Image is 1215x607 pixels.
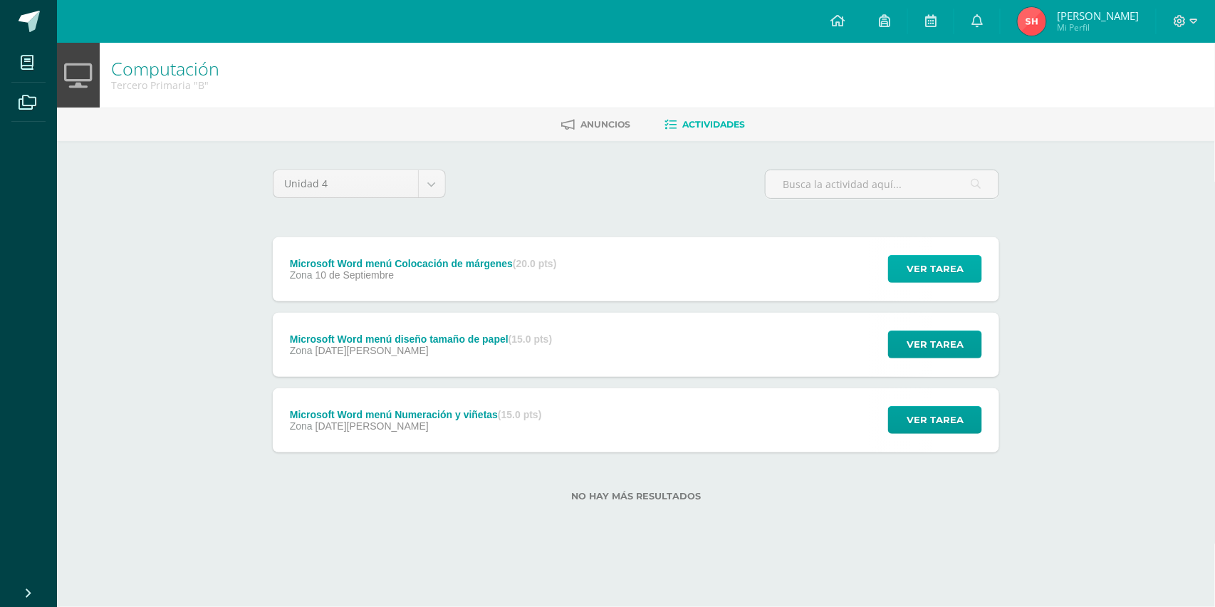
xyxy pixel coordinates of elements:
[290,345,313,356] span: Zona
[290,269,313,281] span: Zona
[561,113,630,136] a: Anuncios
[273,491,999,502] label: No hay más resultados
[316,345,429,356] span: [DATE][PERSON_NAME]
[316,269,395,281] span: 10 de Septiembre
[664,113,745,136] a: Actividades
[766,170,998,198] input: Busca la actividad aquí...
[111,78,219,92] div: Tercero Primaria 'B'
[1018,7,1046,36] img: 85eae72d3e941af0bf7a8e347557fbb8.png
[498,409,541,420] strong: (15.0 pts)
[580,119,630,130] span: Anuncios
[290,333,552,345] div: Microsoft Word menú diseño tamaño de papel
[888,406,982,434] button: Ver tarea
[1057,21,1139,33] span: Mi Perfil
[682,119,745,130] span: Actividades
[111,56,219,81] a: Computación
[907,407,964,433] span: Ver tarea
[1057,9,1139,23] span: [PERSON_NAME]
[509,333,552,345] strong: (15.0 pts)
[888,255,982,283] button: Ver tarea
[290,409,542,420] div: Microsoft Word menú Numeración y viñetas
[513,258,556,269] strong: (20.0 pts)
[907,256,964,282] span: Ver tarea
[316,420,429,432] span: [DATE][PERSON_NAME]
[290,258,557,269] div: Microsoft Word menú Colocación de márgenes
[273,170,445,197] a: Unidad 4
[290,420,313,432] span: Zona
[907,331,964,358] span: Ver tarea
[888,331,982,358] button: Ver tarea
[284,170,407,197] span: Unidad 4
[111,58,219,78] h1: Computación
